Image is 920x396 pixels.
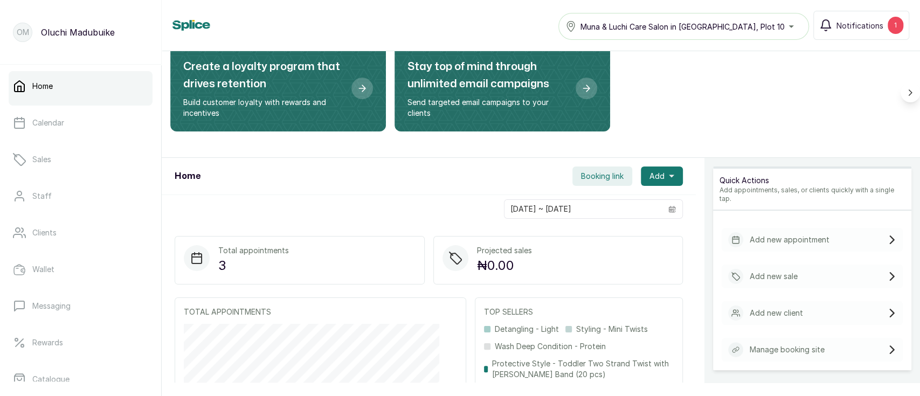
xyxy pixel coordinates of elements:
p: Add new client [750,308,803,318]
button: Booking link [572,166,632,186]
p: Protective Style - Toddler Two Strand Twist with [PERSON_NAME] Band (20 pcs) [492,358,674,380]
a: Wallet [9,254,153,284]
p: 3 [218,256,289,275]
a: Calendar [9,108,153,138]
a: Messaging [9,291,153,321]
p: Oluchi Madubuike [41,26,115,39]
p: ₦0.00 [477,256,532,275]
div: 1 [888,17,903,34]
a: Staff [9,181,153,211]
p: Detangling - Light [495,324,559,335]
a: Clients [9,218,153,248]
div: Stay top of mind through unlimited email campaigns [395,45,610,131]
p: Calendar [32,117,64,128]
p: Catalogue [32,374,70,385]
p: Add new sale [750,271,798,282]
p: Total appointments [218,245,289,256]
p: Manage booking site [750,344,825,355]
span: Add [649,171,665,182]
a: Home [9,71,153,101]
button: Add [641,166,683,186]
a: Rewards [9,328,153,358]
p: Styling - Mini Twists [576,324,648,335]
button: Muna & Luchi Care Salon in [GEOGRAPHIC_DATA], Plot 10 [558,13,809,40]
p: Build customer loyalty with rewards and incentives [183,97,343,119]
h2: Create a loyalty program that drives retention [183,58,343,93]
span: Notifications [836,20,883,31]
p: Staff [32,191,52,202]
a: Sales [9,144,153,175]
svg: calendar [668,205,676,213]
p: Rewards [32,337,63,348]
p: Wallet [32,264,54,275]
p: Add new appointment [750,234,829,245]
p: Wash Deep Condition - Protein [495,341,606,352]
a: Catalogue [9,364,153,394]
p: Home [32,81,53,92]
p: Sales [32,154,51,165]
button: Scroll right [901,83,920,102]
input: Select date [504,200,662,218]
p: TOP SELLERS [484,307,674,317]
p: Send targeted email campaigns to your clients [407,97,567,119]
p: Projected sales [477,245,532,256]
h1: Home [175,170,200,183]
span: Muna & Luchi Care Salon in [GEOGRAPHIC_DATA], Plot 10 [580,21,785,32]
p: Messaging [32,301,71,311]
p: OM [17,27,29,38]
p: Quick Actions [720,175,905,186]
h2: Stay top of mind through unlimited email campaigns [407,58,567,93]
p: TOTAL APPOINTMENTS [184,307,457,317]
span: Booking link [581,171,624,182]
p: Clients [32,227,57,238]
p: Add appointments, sales, or clients quickly with a single tap. [720,186,905,203]
button: Notifications1 [813,11,909,40]
div: Create a loyalty program that drives retention [170,45,386,131]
